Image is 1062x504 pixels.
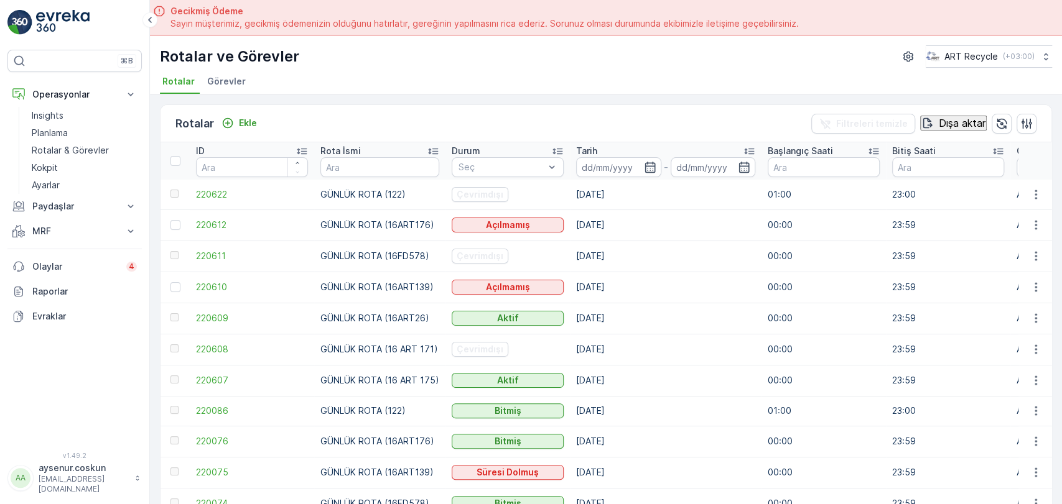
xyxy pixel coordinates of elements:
td: GÜNLÜK ROTA (16ART139) [314,272,445,303]
input: Ara [196,157,308,177]
a: 220609 [196,312,308,324]
td: GÜNLÜK ROTA (122) [314,180,445,209]
span: Görevler [207,75,246,88]
p: Rota İsmi [320,145,361,157]
p: - [664,160,668,175]
span: Gecikmiş Ödeme [170,5,799,17]
td: 00:00 [762,272,886,303]
p: Ayarlar [32,179,60,191]
td: [DATE] [570,334,762,365]
button: MRF [7,219,142,244]
p: Dışa aktar [939,117,985,129]
td: 23:59 [886,303,1010,334]
td: 00:00 [762,241,886,272]
td: 23:59 [886,272,1010,303]
td: GÜNLÜK ROTA (16FD578) [314,241,445,272]
p: Bitmiş [495,405,521,417]
p: Bitmiş [495,435,521,447]
p: Evraklar [32,310,137,323]
a: Kokpit [27,159,142,176]
p: Durum [452,145,480,157]
div: Toggle Row Selected [170,282,180,292]
span: Rotalar [162,75,195,88]
p: Ekle [239,117,257,129]
td: 00:00 [762,426,886,457]
td: GÜNLÜK ROTA (16ART176) [314,426,445,457]
p: Olaylar [32,260,119,273]
p: Rotalar [175,115,214,132]
td: GÜNLÜK ROTA (16 ART 171) [314,334,445,365]
a: 220608 [196,343,308,355]
p: 4 [129,262,134,272]
span: 220607 [196,374,308,387]
p: ( +03:00 ) [1003,52,1035,62]
span: Sayın müşterimiz, gecikmiş ödemenizin olduğunu hatırlatır, gereğinin yapılmasını rica ederiz. Sor... [170,17,799,30]
a: 220611 [196,250,308,262]
a: 220612 [196,219,308,231]
td: 23:59 [886,457,1010,488]
td: GÜNLÜK ROTA (16ART139) [314,457,445,488]
a: 220622 [196,188,308,201]
td: 00:00 [762,303,886,334]
p: ID [196,145,205,157]
input: Ara [892,157,1004,177]
button: Paydaşlar [7,194,142,219]
p: Aktif [497,374,519,387]
td: 23:00 [886,180,1010,209]
button: Aktif [452,311,564,326]
p: Rotalar & Görevler [32,144,109,157]
span: 220075 [196,466,308,479]
p: Planlama [32,127,68,139]
td: 23:59 [886,365,1010,396]
a: 220076 [196,435,308,447]
td: GÜNLÜK ROTA (16ART26) [314,303,445,334]
button: Operasyonlar [7,82,142,107]
p: ⌘B [121,56,133,66]
td: [DATE] [570,272,762,303]
div: AA [11,468,30,488]
p: Çevrimdışı [457,188,503,201]
p: Raporlar [32,285,137,298]
td: [DATE] [570,396,762,426]
a: Raporlar [7,279,142,304]
p: [EMAIL_ADDRESS][DOMAIN_NAME] [39,474,128,494]
img: logo [7,10,32,35]
button: Bitmiş [452,434,564,449]
p: Filtreleri temizle [836,117,908,130]
td: [DATE] [570,365,762,396]
button: Aktif [452,373,564,388]
p: Açılmamış [486,219,530,231]
button: Dışa aktar [920,116,987,131]
p: Süresi Dolmuş [477,466,539,479]
p: Çevrimdışı [457,250,503,262]
p: Seç [459,161,544,173]
p: Aktif [497,312,519,324]
td: [DATE] [570,180,762,209]
div: Toggle Row Selected [170,220,180,230]
button: Süresi Dolmuş [452,465,564,480]
button: Çevrimdışı [452,342,508,357]
button: Çevrimdışı [452,249,508,263]
p: Kokpit [32,162,58,174]
button: Filtreleri temizle [811,114,915,134]
td: 00:00 [762,334,886,365]
a: Insights [27,107,142,124]
input: dd/mm/yyyy [671,157,756,177]
p: MRF [32,225,117,237]
a: 220086 [196,405,308,417]
a: Olaylar4 [7,254,142,279]
p: Operasyonlar [32,88,117,101]
button: AAaysenur.coskun[EMAIL_ADDRESS][DOMAIN_NAME] [7,462,142,494]
img: image_23.png [926,50,939,63]
a: Evraklar [7,304,142,329]
td: GÜNLÜK ROTA (122) [314,396,445,426]
td: 01:00 [762,180,886,209]
a: 220610 [196,281,308,293]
